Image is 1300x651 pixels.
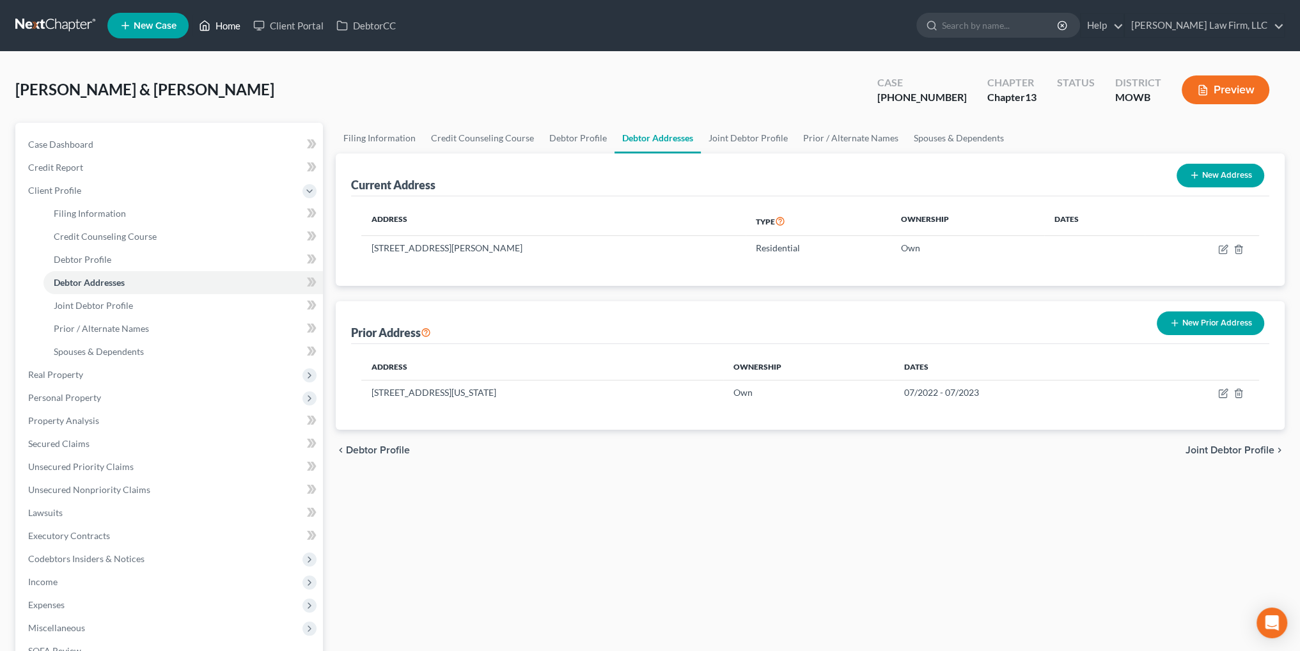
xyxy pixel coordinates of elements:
a: Property Analysis [18,409,323,432]
span: Expenses [28,599,65,610]
td: 07/2022 - 07/2023 [894,380,1132,404]
button: Preview [1182,75,1269,104]
span: Debtor Profile [54,254,111,265]
button: New Prior Address [1157,311,1264,335]
a: Executory Contracts [18,524,323,547]
span: Client Profile [28,185,81,196]
a: Spouses & Dependents [43,340,323,363]
span: Unsecured Nonpriority Claims [28,484,150,495]
a: Credit Counseling Course [43,225,323,248]
div: Chapter [987,75,1037,90]
span: Property Analysis [28,415,99,426]
span: Case Dashboard [28,139,93,150]
div: District [1115,75,1161,90]
div: Chapter [987,90,1037,105]
a: Debtor Addresses [615,123,701,153]
input: Search by name... [942,13,1059,37]
a: Prior / Alternate Names [795,123,906,153]
div: Prior Address [351,325,431,340]
span: Personal Property [28,392,101,403]
i: chevron_right [1274,445,1285,455]
a: [PERSON_NAME] Law Firm, LLC [1125,14,1284,37]
a: Lawsuits [18,501,323,524]
th: Address [361,354,723,380]
span: Debtor Profile [346,445,410,455]
div: [PHONE_NUMBER] [877,90,967,105]
div: Current Address [351,177,435,192]
a: Case Dashboard [18,133,323,156]
span: [PERSON_NAME] & [PERSON_NAME] [15,80,274,98]
span: Income [28,576,58,587]
span: Joint Debtor Profile [1186,445,1274,455]
td: Own [723,380,894,404]
a: Credit Report [18,156,323,179]
th: Dates [1044,207,1145,236]
th: Type [746,207,890,236]
span: Lawsuits [28,507,63,518]
span: Prior / Alternate Names [54,323,149,334]
a: Debtor Profile [43,248,323,271]
a: Joint Debtor Profile [701,123,795,153]
button: Joint Debtor Profile chevron_right [1186,445,1285,455]
a: Help [1081,14,1124,37]
a: Debtor Addresses [43,271,323,294]
span: New Case [134,21,176,31]
th: Ownership [891,207,1044,236]
span: Codebtors Insiders & Notices [28,553,145,564]
th: Ownership [723,354,894,380]
a: DebtorCC [330,14,402,37]
a: Prior / Alternate Names [43,317,323,340]
span: Joint Debtor Profile [54,300,133,311]
span: 13 [1025,91,1037,103]
div: Status [1057,75,1095,90]
span: Credit Counseling Course [54,231,157,242]
span: Spouses & Dependents [54,346,144,357]
div: MOWB [1115,90,1161,105]
a: Joint Debtor Profile [43,294,323,317]
span: Secured Claims [28,438,90,449]
div: Case [877,75,967,90]
a: Unsecured Priority Claims [18,455,323,478]
button: chevron_left Debtor Profile [336,445,410,455]
a: Secured Claims [18,432,323,455]
span: Real Property [28,369,83,380]
div: Open Intercom Messenger [1257,608,1287,638]
th: Address [361,207,746,236]
a: Spouses & Dependents [906,123,1012,153]
span: Miscellaneous [28,622,85,633]
th: Dates [894,354,1132,380]
a: Home [192,14,247,37]
a: Debtor Profile [542,123,615,153]
span: Unsecured Priority Claims [28,461,134,472]
span: Credit Report [28,162,83,173]
td: Own [891,236,1044,260]
td: [STREET_ADDRESS][US_STATE] [361,380,723,404]
a: Filing Information [336,123,423,153]
td: [STREET_ADDRESS][PERSON_NAME] [361,236,746,260]
i: chevron_left [336,445,346,455]
a: Client Portal [247,14,330,37]
a: Credit Counseling Course [423,123,542,153]
span: Filing Information [54,208,126,219]
span: Executory Contracts [28,530,110,541]
a: Unsecured Nonpriority Claims [18,478,323,501]
span: Debtor Addresses [54,277,125,288]
a: Filing Information [43,202,323,225]
td: Residential [746,236,890,260]
button: New Address [1177,164,1264,187]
